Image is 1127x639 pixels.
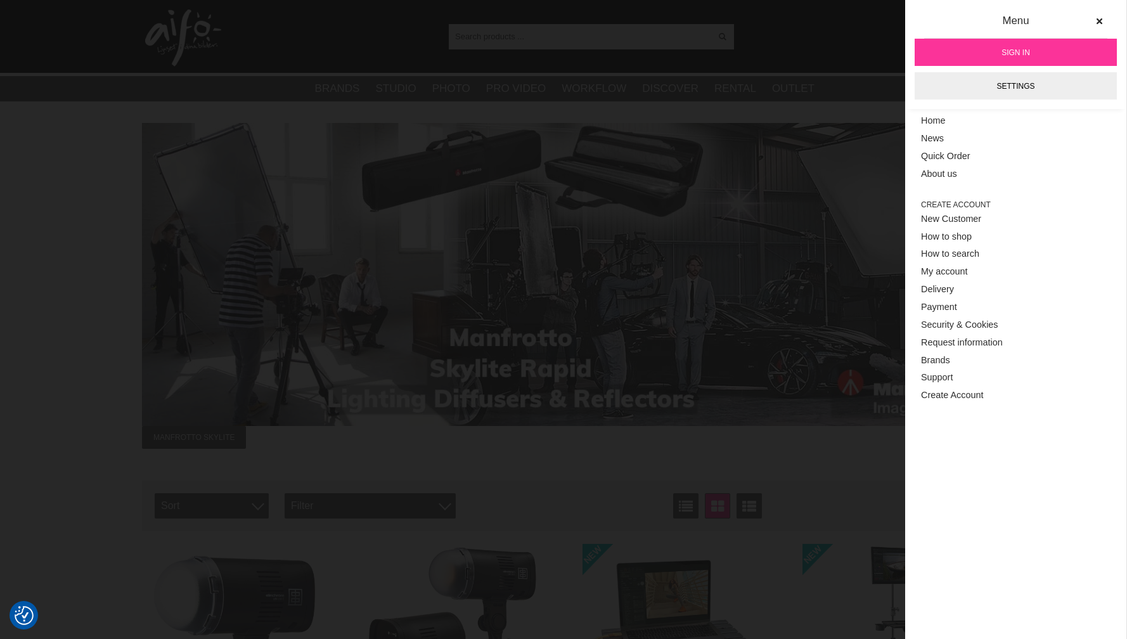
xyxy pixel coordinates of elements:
[142,123,985,449] a: Ad:009 banner-man-skylite-1390x500.jpgManfrotto Skylite
[915,72,1117,100] a: Settings
[562,81,626,97] a: Workflow
[921,352,1111,370] a: Brands
[921,281,1111,299] a: Delivery
[642,81,699,97] a: Discover
[921,334,1111,352] a: Request information
[432,81,470,97] a: Photo
[449,27,711,46] input: Search products ...
[921,148,1111,165] a: Quick Order
[714,81,756,97] a: Rental
[15,604,34,627] button: Consent Preferences
[921,263,1111,281] a: My account
[924,13,1107,39] div: Menu
[142,123,985,426] img: Ad:009 banner-man-skylite-1390x500.jpg
[915,39,1117,66] a: Sign in
[315,81,360,97] a: Brands
[705,493,730,519] a: Window
[921,210,1111,228] a: New Customer
[142,426,246,449] span: Manfrotto Skylite
[921,165,1111,183] a: About us
[772,81,815,97] a: Outlet
[921,112,1111,130] a: Home
[921,245,1111,263] a: How to search
[921,130,1111,148] a: News
[921,199,1111,210] span: Create account
[921,369,1111,387] a: Support
[921,316,1111,334] a: Security & Cookies
[921,228,1111,245] a: How to shop
[921,387,1111,404] a: Create Account
[1001,47,1030,58] span: Sign in
[921,299,1111,316] a: Payment
[15,606,34,625] img: Revisit consent button
[737,493,762,519] a: Extended list
[375,81,416,97] a: Studio
[285,493,456,519] div: Filter
[145,10,221,67] img: logo.png
[486,81,546,97] a: Pro Video
[155,493,269,519] span: Sort
[673,493,699,519] a: List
